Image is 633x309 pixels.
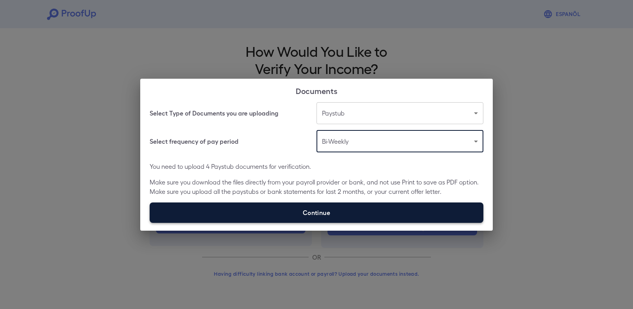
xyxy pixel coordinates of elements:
p: Make sure you download the files directly from your payroll provider or bank, and not use Print t... [150,177,483,196]
div: Bi-Weekly [316,130,483,152]
div: Paystub [316,102,483,124]
h6: Select Type of Documents you are uploading [150,108,279,118]
h6: Select frequency of pay period [150,137,239,146]
h2: Documents [140,79,493,102]
p: You need to upload 4 Paystub documents for verification. [150,162,483,171]
label: Continue [150,202,483,223]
